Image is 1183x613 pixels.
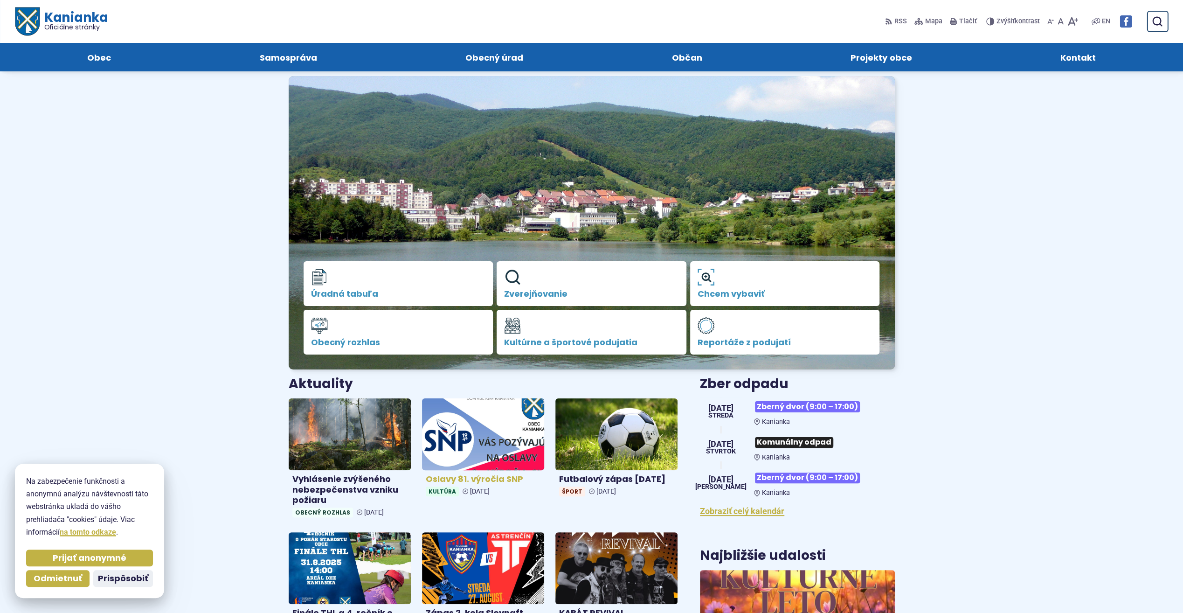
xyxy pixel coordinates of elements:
img: Prejsť na Facebook stránku [1120,15,1132,28]
a: Zverejňovanie [497,261,686,306]
span: [DATE] [708,404,733,412]
p: Na zabezpečenie funkčnosti a anonymnú analýzu návštevnosti táto webstránka ukladá do vášho prehli... [26,475,153,538]
h3: Zber odpadu [700,377,894,391]
span: Mapa [925,16,942,27]
span: Zberný dvor (9:00 – 17:00) [755,401,860,412]
button: Zmenšiť veľkosť písma [1045,12,1056,31]
span: [DATE] [596,488,616,495]
h3: Najbližšie udalosti [700,549,826,563]
span: Prijať anonymné [53,553,126,564]
span: Obecný rozhlas [292,508,353,517]
a: Projekty obce [786,43,977,71]
h4: Vyhlásenie zvýšeného nebezpečenstva vzniku požiaru [292,474,407,506]
a: Chcem vybaviť [690,261,880,306]
a: Kultúrne a športové podujatia [497,310,686,355]
span: Samospráva [260,43,317,71]
span: Zverejňovanie [504,289,679,299]
span: Kontakt [1060,43,1096,71]
span: Kanianka [762,489,790,497]
span: Zvýšiť [996,17,1015,25]
h4: Oslavy 81. výročia SNP [426,474,540,485]
a: Vyhlásenie zvýšeného nebezpečenstva vzniku požiaru Obecný rozhlas [DATE] [289,398,411,521]
a: Oslavy 81. výročia SNP Kultúra [DATE] [422,398,544,500]
span: Kultúrne a športové podujatia [504,338,679,347]
button: Nastaviť pôvodnú veľkosť písma [1056,12,1065,31]
span: Odmietnuť [34,573,82,584]
a: Zberný dvor (9:00 – 17:00) Kanianka [DATE] streda [700,397,894,425]
a: Obec [22,43,176,71]
span: Úradná tabuľa [311,289,486,299]
span: štvrtok [706,448,736,455]
a: Obecný úrad [401,43,588,71]
span: Projekty obce [851,43,912,71]
span: Zberný dvor (9:00 – 17:00) [755,473,860,483]
span: [DATE] [364,509,384,516]
a: Futbalový zápas [DATE] Šport [DATE] [555,398,678,500]
span: [DATE] [706,440,736,448]
a: RSS [885,12,909,31]
a: na tomto odkaze [60,528,116,536]
a: Komunálny odpad Kanianka [DATE] štvrtok [700,433,894,461]
span: [PERSON_NAME] [695,484,747,490]
h1: Kanianka [39,11,107,31]
span: Šport [559,487,585,496]
a: Kontakt [996,43,1161,71]
a: Úradná tabuľa [304,261,493,306]
span: Komunálny odpad [755,437,833,448]
span: Občan [672,43,702,71]
span: Obecný rozhlas [311,338,486,347]
span: streda [708,412,733,419]
a: Mapa [913,12,944,31]
span: Chcem vybaviť [698,289,872,299]
a: Logo Kanianka, prejsť na domovskú stránku. [15,7,108,36]
a: Obecný rozhlas [304,310,493,355]
span: Reportáže z podujatí [698,338,872,347]
button: Zväčšiť veľkosť písma [1065,12,1080,31]
span: Kanianka [762,453,790,461]
span: Prispôsobiť [98,573,148,584]
span: Tlačiť [959,18,977,26]
span: Obec [87,43,111,71]
span: Kanianka [762,418,790,426]
h3: Aktuality [289,377,353,391]
span: RSS [894,16,907,27]
button: Odmietnuť [26,570,90,587]
span: Oficiálne stránky [44,24,108,30]
a: Reportáže z podujatí [690,310,880,355]
button: Zvýšiťkontrast [986,12,1042,31]
h4: Futbalový zápas [DATE] [559,474,674,485]
span: [DATE] [470,488,490,495]
span: [DATE] [695,475,747,484]
span: Obecný úrad [465,43,523,71]
button: Tlačiť [948,12,979,31]
button: Prispôsobiť [93,570,153,587]
span: kontrast [996,18,1040,26]
img: Prejsť na domovskú stránku [15,7,39,36]
span: EN [1102,16,1110,27]
button: Prijať anonymné [26,550,153,566]
a: Občan [607,43,768,71]
a: Zobraziť celý kalendár [700,506,784,516]
a: Samospráva [195,43,382,71]
a: Zberný dvor (9:00 – 17:00) Kanianka [DATE] [PERSON_NAME] [700,469,894,497]
span: Kultúra [426,487,459,496]
a: EN [1100,16,1112,27]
